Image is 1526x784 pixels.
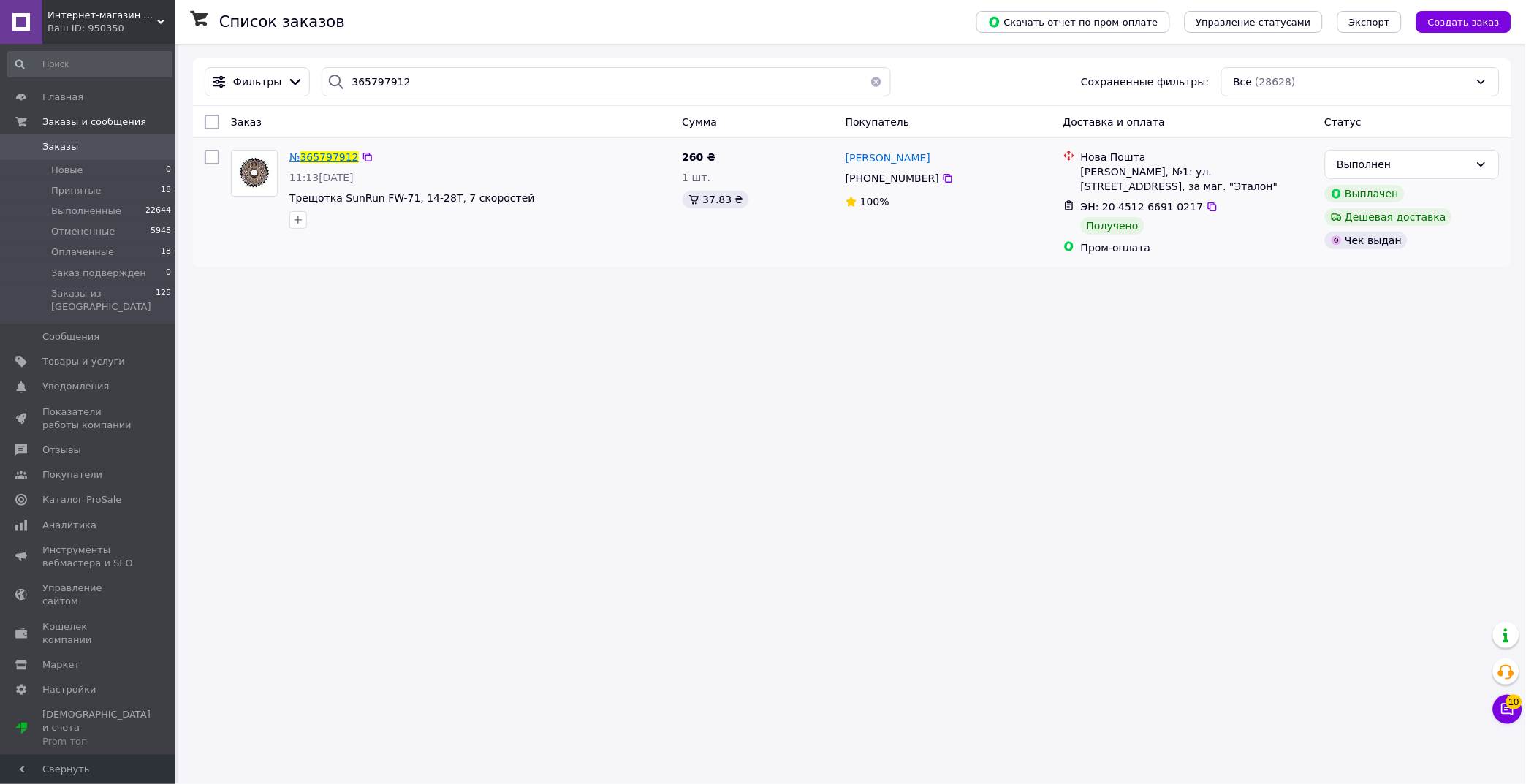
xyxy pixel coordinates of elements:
[683,151,716,163] span: 260 ₴
[42,493,121,506] span: Каталог ProSale
[42,330,99,343] span: Сообщения
[51,164,83,177] span: Новые
[51,205,121,218] span: Выполненные
[42,380,109,393] span: Уведомления
[231,150,278,197] a: Фото товару
[51,246,114,259] span: Оплаченные
[846,152,930,164] span: [PERSON_NAME]
[219,13,345,31] h1: Список заказов
[1081,240,1313,255] div: Пром-оплата
[166,164,171,177] span: 0
[846,172,939,184] span: [PHONE_NUMBER]
[1349,17,1390,28] span: Экспорт
[7,51,172,77] input: Поиск
[683,116,718,128] span: Сумма
[42,582,135,608] span: Управление сайтом
[289,151,359,163] a: №365797912
[1337,11,1402,33] button: Экспорт
[151,225,171,238] span: 5948
[289,192,535,204] a: Трещотка SunRun FW-71, 14-28Т, 7 скоростей
[42,406,135,432] span: Показатели работы компании
[683,191,749,208] div: 37.83 ₴
[1493,695,1522,724] button: Чат с покупателем10
[289,172,354,183] span: 11:13[DATE]
[322,67,891,96] input: Поиск по номеру заказа, ФИО покупателя, номеру телефона, Email, номеру накладной
[1506,695,1522,709] span: 10
[166,267,171,280] span: 0
[42,544,135,570] span: Инструменты вебмастера и SEO
[42,708,151,748] span: [DEMOGRAPHIC_DATA] и счета
[161,246,171,259] span: 18
[1325,208,1453,226] div: Дешевая доставка
[683,172,711,183] span: 1 шт.
[233,75,281,89] span: Фильтры
[51,287,156,313] span: Заказы из [GEOGRAPHIC_DATA]
[51,184,102,197] span: Принятые
[846,151,930,165] a: [PERSON_NAME]
[860,196,889,208] span: 100%
[1325,116,1362,128] span: Статус
[48,22,175,35] div: Ваш ID: 950350
[1234,75,1253,89] span: Все
[42,468,102,482] span: Покупатели
[1081,164,1313,194] div: [PERSON_NAME], №1: ул. [STREET_ADDRESS], за маг. "Эталон"
[1185,11,1323,33] button: Управление статусами
[1081,150,1313,164] div: Нова Пошта
[1428,17,1500,28] span: Создать заказ
[300,151,359,163] span: 365797912
[862,67,891,96] button: Очистить
[988,15,1158,28] span: Скачать отчет по пром-оплате
[42,735,151,748] div: Prom топ
[42,91,83,104] span: Главная
[42,683,96,696] span: Настройки
[42,620,135,647] span: Кошелек компании
[51,267,146,280] span: Заказ подвержден
[161,184,171,197] span: 18
[42,658,80,671] span: Маркет
[1325,232,1408,249] div: Чек выдан
[42,355,125,368] span: Товары и услуги
[42,444,81,457] span: Отзывы
[846,116,910,128] span: Покупатель
[42,115,146,129] span: Заказы и сообщения
[1337,156,1470,172] div: Выполнен
[1081,201,1204,213] span: ЭН: 20 4512 6691 0217
[1325,185,1405,202] div: Выплачен
[156,287,171,313] span: 125
[1063,116,1165,128] span: Доставка и оплата
[51,225,115,238] span: Отмененные
[232,155,277,191] img: Фото товару
[1081,217,1144,235] div: Получено
[1196,17,1311,28] span: Управление статусами
[1081,75,1209,89] span: Сохраненные фильтры:
[145,205,171,218] span: 22644
[1256,76,1296,88] span: (28628)
[976,11,1170,33] button: Скачать отчет по пром-оплате
[1416,11,1511,33] button: Создать заказ
[289,151,300,163] span: №
[231,116,262,128] span: Заказ
[42,140,78,153] span: Заказы
[1402,15,1511,27] a: Создать заказ
[48,9,157,22] span: Интернет-магазин «Finetyres»
[42,519,96,532] span: Аналитика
